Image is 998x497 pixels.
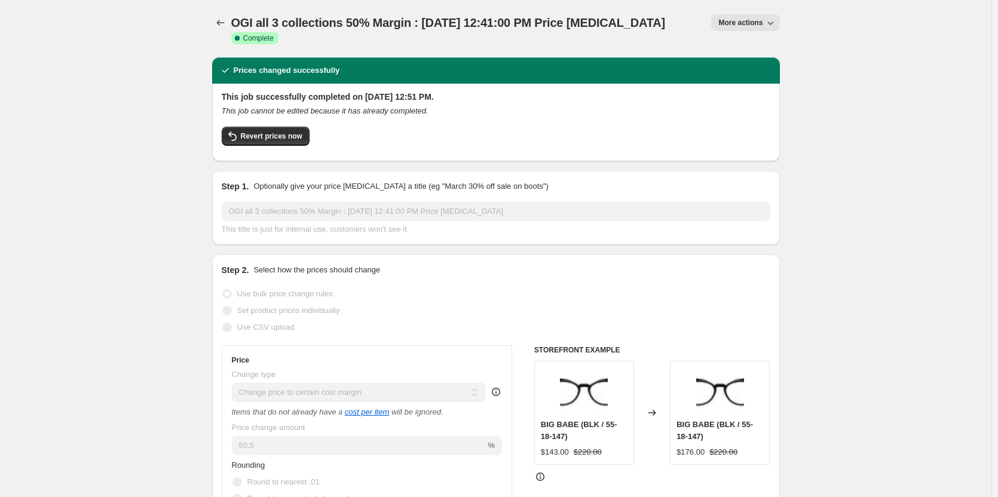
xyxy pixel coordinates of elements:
div: $143.00 [541,446,569,458]
button: Price change jobs [212,14,229,31]
h6: STOREFRONT EXAMPLE [534,345,770,355]
span: BIG BABE (BLK / 55-18-147) [541,420,617,441]
button: More actions [711,14,779,31]
button: Revert prices now [222,127,310,146]
h3: Price [232,355,249,365]
span: Set product prices individually [237,306,340,315]
span: This title is just for internal use, customers won't see it [222,225,407,234]
div: help [490,386,502,398]
i: This job cannot be edited because it has already completed. [222,106,428,115]
span: OGI all 3 collections 50% Margin : [DATE] 12:41:00 PM Price [MEDICAL_DATA] [231,16,665,29]
a: cost per item [345,407,389,416]
strike: $220.00 [709,446,737,458]
div: $176.00 [676,446,705,458]
i: Items that do not already have a [232,407,343,416]
span: % [488,441,495,450]
input: 30% off holiday sale [222,202,770,221]
h2: This job successfully completed on [DATE] 12:51 PM. [222,91,770,103]
strike: $220.00 [574,446,602,458]
input: 50 [232,436,486,455]
span: More actions [718,18,763,27]
span: Use CSV upload [237,323,295,332]
span: Price change amount [232,423,305,432]
span: Complete [243,33,274,43]
span: BIG BABE (BLK / 55-18-147) [676,420,753,441]
img: 79384044_1_80x.jpg [696,367,744,415]
p: Optionally give your price [MEDICAL_DATA] a title (eg "March 30% off sale on boots") [253,180,548,192]
p: Select how the prices should change [253,264,380,276]
i: will be ignored. [391,407,443,416]
h2: Step 1. [222,180,249,192]
span: Round to nearest .01 [247,477,320,486]
span: Use bulk price change rules [237,289,333,298]
h2: Step 2. [222,264,249,276]
img: 79384044_1_80x.jpg [560,367,608,415]
span: Rounding [232,461,265,470]
span: Change type [232,370,276,379]
h2: Prices changed successfully [234,65,340,76]
span: Revert prices now [241,131,302,141]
